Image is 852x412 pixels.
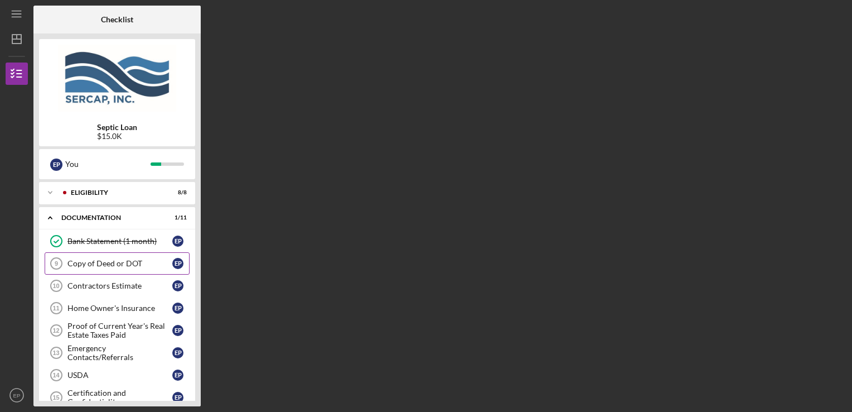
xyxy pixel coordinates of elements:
[52,372,60,379] tspan: 14
[39,45,195,112] img: Product logo
[167,214,187,221] div: 1 / 11
[172,258,183,269] div: E P
[45,297,190,319] a: 11Home Owner's InsuranceEP
[61,214,159,221] div: Documentation
[45,319,190,342] a: 12Proof of Current Year's Real Estate Taxes PaidEP
[67,259,172,268] div: Copy of Deed or DOT
[172,370,183,381] div: E P
[167,189,187,196] div: 8 / 8
[71,189,159,196] div: Eligibility
[67,344,172,362] div: Emergency Contacts/Referrals
[172,236,183,247] div: E P
[52,327,59,334] tspan: 12
[52,282,59,289] tspan: 10
[172,392,183,403] div: E P
[67,237,172,246] div: Bank Statement (1 month)
[6,384,28,406] button: EP
[45,386,190,409] a: 15Certification and ConfidentialityEP
[172,347,183,358] div: E P
[45,275,190,297] a: 10Contractors EstimateEP
[55,260,58,267] tspan: 9
[45,252,190,275] a: 9Copy of Deed or DOTEP
[13,392,21,399] text: EP
[45,230,190,252] a: Bank Statement (1 month)EP
[67,322,172,339] div: Proof of Current Year's Real Estate Taxes Paid
[67,281,172,290] div: Contractors Estimate
[97,132,137,141] div: $15.0K
[172,303,183,314] div: E P
[52,394,59,401] tspan: 15
[65,155,151,174] div: You
[45,342,190,364] a: 13Emergency Contacts/ReferralsEP
[67,389,172,406] div: Certification and Confidentiality
[101,15,133,24] b: Checklist
[50,159,62,171] div: E P
[67,304,172,313] div: Home Owner's Insurance
[172,325,183,336] div: E P
[45,364,190,386] a: 14USDAEP
[97,123,137,132] b: Septic Loan
[172,280,183,291] div: E P
[52,349,59,356] tspan: 13
[52,305,59,312] tspan: 11
[67,371,172,380] div: USDA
